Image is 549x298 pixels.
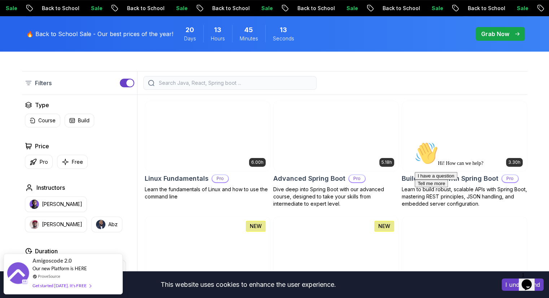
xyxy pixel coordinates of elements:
button: Pro [25,155,53,169]
a: Building APIs with Spring Boot card3.30hBuilding APIs with Spring BootProLearn to build robust, s... [402,101,527,207]
p: NEW [250,223,262,230]
img: instructor img [96,220,105,229]
h2: Instructors [36,183,65,192]
span: 20 Days [186,25,194,35]
button: Tell me more [3,41,36,48]
button: I have a question [3,33,45,41]
button: Build [65,114,94,127]
p: Back to School [292,5,341,12]
span: Days [184,35,196,42]
p: Pro [40,158,48,166]
p: Sale [511,5,534,12]
h2: Duration [35,247,58,255]
button: instructor img[PERSON_NAME] [25,216,87,232]
img: Linux Fundamentals card [145,101,270,171]
span: Our new Platform is HERE [32,266,87,271]
span: 13 Seconds [280,25,287,35]
button: instructor imgAbz [91,216,122,232]
input: Search Java, React, Spring boot ... [157,79,312,87]
span: Hours [211,35,225,42]
span: Amigoscode 2.0 [32,257,72,265]
iframe: chat widget [519,269,542,291]
p: Sale [170,5,193,12]
div: This website uses cookies to enhance the user experience. [5,277,491,293]
img: instructor img [30,200,39,209]
img: instructor img [30,220,39,229]
span: 13 Hours [214,25,221,35]
p: Sale [426,5,449,12]
div: 👋Hi! How can we help?I have a questionTell me more [3,3,133,48]
p: Free [72,158,83,166]
img: Spring Data JPA card [274,216,398,286]
button: Accept cookies [502,279,544,291]
p: Pro [349,175,365,182]
img: Java for Beginners card [402,216,527,286]
h2: Building APIs with Spring Boot [402,174,498,184]
iframe: chat widget [412,139,542,266]
a: Linux Fundamentals card6.00hLinux FundamentalsProLearn the fundamentals of Linux and how to use t... [145,101,270,200]
p: Sale [85,5,108,12]
p: Back to School [206,5,256,12]
h2: Price [35,142,49,150]
p: Back to School [121,5,170,12]
p: [PERSON_NAME] [42,221,82,228]
span: 45 Minutes [244,25,253,35]
p: Back to School [36,5,85,12]
button: Course [25,114,60,127]
span: Seconds [273,35,294,42]
p: Learn to build robust, scalable APIs with Spring Boot, mastering REST principles, JSON handling, ... [402,186,527,207]
div: Get started [DATE]. It's FREE [32,281,91,290]
p: 5.18h [382,159,392,165]
p: Sale [256,5,279,12]
span: Hi! How can we help? [3,22,71,27]
a: Advanced Spring Boot card5.18hAdvanced Spring BootProDive deep into Spring Boot with our advanced... [273,101,399,207]
button: Free [57,155,88,169]
p: Dive deep into Spring Boot with our advanced course, designed to take your skills from intermedia... [273,186,399,207]
button: instructor img[PERSON_NAME] [25,196,87,212]
img: provesource social proof notification image [7,262,29,286]
p: Filters [35,79,52,87]
p: Back to School [377,5,426,12]
a: ProveSource [38,273,60,279]
p: Pro [212,175,228,182]
img: :wave: [3,3,26,26]
img: Advanced Spring Boot card [274,101,398,171]
p: Abz [108,221,118,228]
p: Build [78,117,90,124]
p: Back to School [462,5,511,12]
p: Learn the fundamentals of Linux and how to use the command line [145,186,270,200]
p: 🔥 Back to School Sale - Our best prices of the year! [26,30,173,38]
span: Minutes [240,35,258,42]
p: 6.00h [251,159,263,165]
p: [PERSON_NAME] [42,201,82,208]
p: Sale [341,5,364,12]
p: NEW [378,223,390,230]
h2: Linux Fundamentals [145,174,209,184]
p: Grab Now [481,30,509,38]
h2: Advanced Spring Boot [273,174,345,184]
p: Course [38,117,56,124]
img: Spring Boot for Beginners card [145,216,270,286]
img: Building APIs with Spring Boot card [402,101,527,171]
h2: Type [35,101,49,109]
